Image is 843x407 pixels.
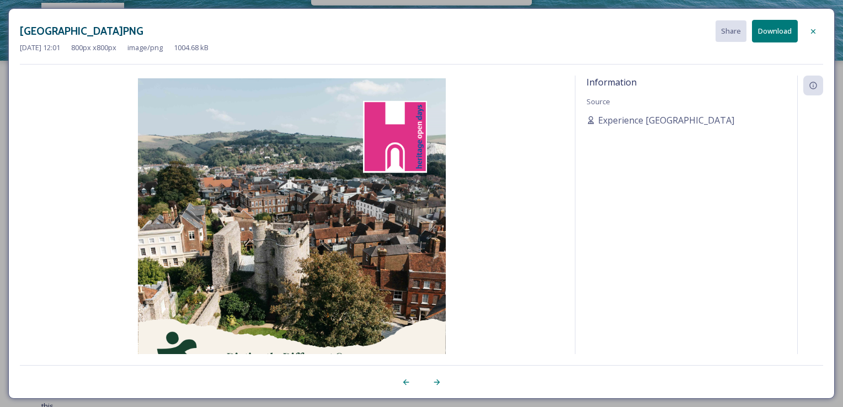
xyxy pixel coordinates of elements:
button: Share [716,20,746,42]
span: 800 px x 800 px [71,42,116,53]
h3: [GEOGRAPHIC_DATA]PNG [20,23,143,39]
span: Experience [GEOGRAPHIC_DATA] [598,114,734,127]
span: image/png [127,42,163,53]
img: Lewes%20Castle.PNG [20,78,564,386]
span: Source [586,97,610,106]
span: [DATE] 12:01 [20,42,60,53]
span: 1004.68 kB [174,42,209,53]
span: Information [586,76,637,88]
button: Download [752,20,798,42]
